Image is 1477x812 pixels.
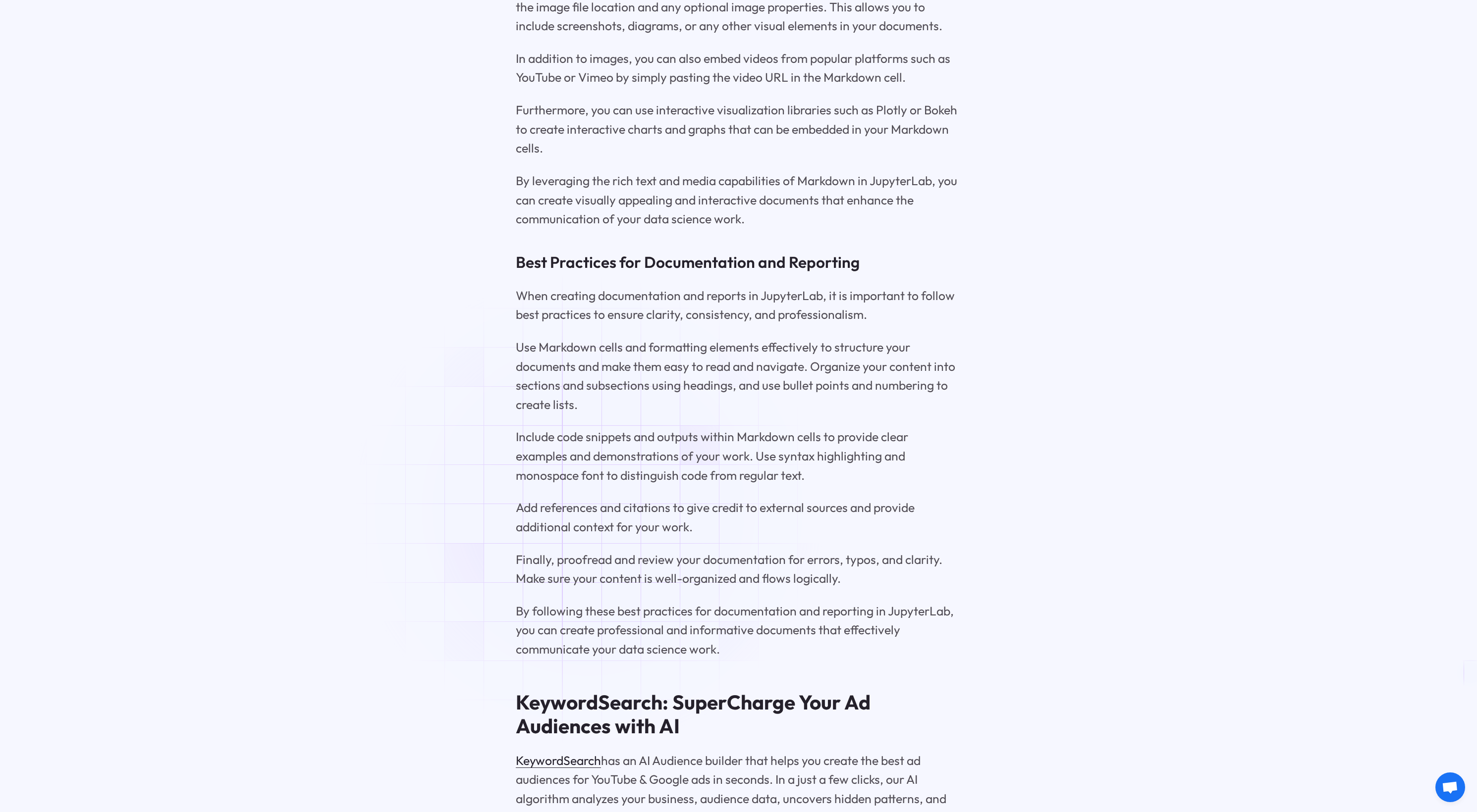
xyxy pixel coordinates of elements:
a: Open chat [1435,772,1465,802]
p: Include code snippets and outputs within Markdown cells to provide clear examples and demonstrati... [516,427,962,485]
a: KeywordSearch [516,753,601,768]
p: When creating documentation and reports in JupyterLab, it is important to follow best practices t... [516,286,962,324]
p: In addition to images, you can also embed videos from popular platforms such as YouTube or Vimeo ... [516,49,962,87]
p: Furthermore, you can use interactive visualization libraries such as Plotly or Bokeh to create in... [516,101,962,158]
p: Finally, proofread and review your documentation for errors, typos, and clarity. Make sure your c... [516,550,962,588]
p: Use Markdown cells and formatting elements effectively to structure your documents and make them ... [516,338,962,414]
p: By leveraging the rich text and media capabilities of Markdown in JupyterLab, you can create visu... [516,171,962,229]
p: By following these best practices for documentation and reporting in JupyterLab, you can create p... [516,602,962,659]
strong: KeywordSearch: SuperCharge Your Ad Audiences with AI [516,689,871,739]
h3: Best Practices for Documentation and Reporting [516,251,962,273]
p: Add references and citations to give credit to external sources and provide additional context fo... [516,498,962,536]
